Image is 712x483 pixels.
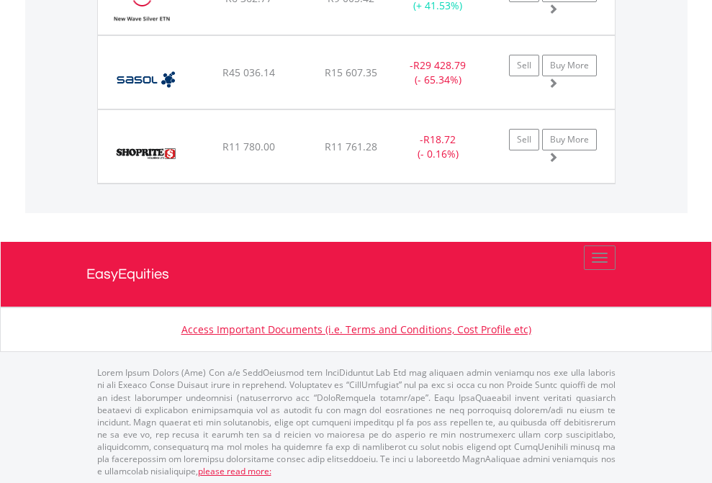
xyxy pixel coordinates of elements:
div: - (- 0.16%) [393,132,483,161]
img: EQU.ZA.SOL.png [105,54,186,105]
a: Sell [509,55,539,76]
span: R11 780.00 [222,140,275,153]
a: Buy More [542,55,597,76]
a: Sell [509,129,539,150]
a: Access Important Documents (i.e. Terms and Conditions, Cost Profile etc) [181,322,531,336]
span: R11 761.28 [325,140,377,153]
p: Lorem Ipsum Dolors (Ame) Con a/e SeddOeiusmod tem InciDiduntut Lab Etd mag aliquaen admin veniamq... [97,366,616,477]
a: EasyEquities [86,242,626,307]
span: R18.72 [423,132,456,146]
img: EQU.ZA.SHP.png [105,128,186,179]
a: please read more: [198,465,271,477]
a: Buy More [542,129,597,150]
span: R15 607.35 [325,66,377,79]
span: R45 036.14 [222,66,275,79]
span: R29 428.79 [413,58,466,72]
div: - (- 65.34%) [393,58,483,87]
